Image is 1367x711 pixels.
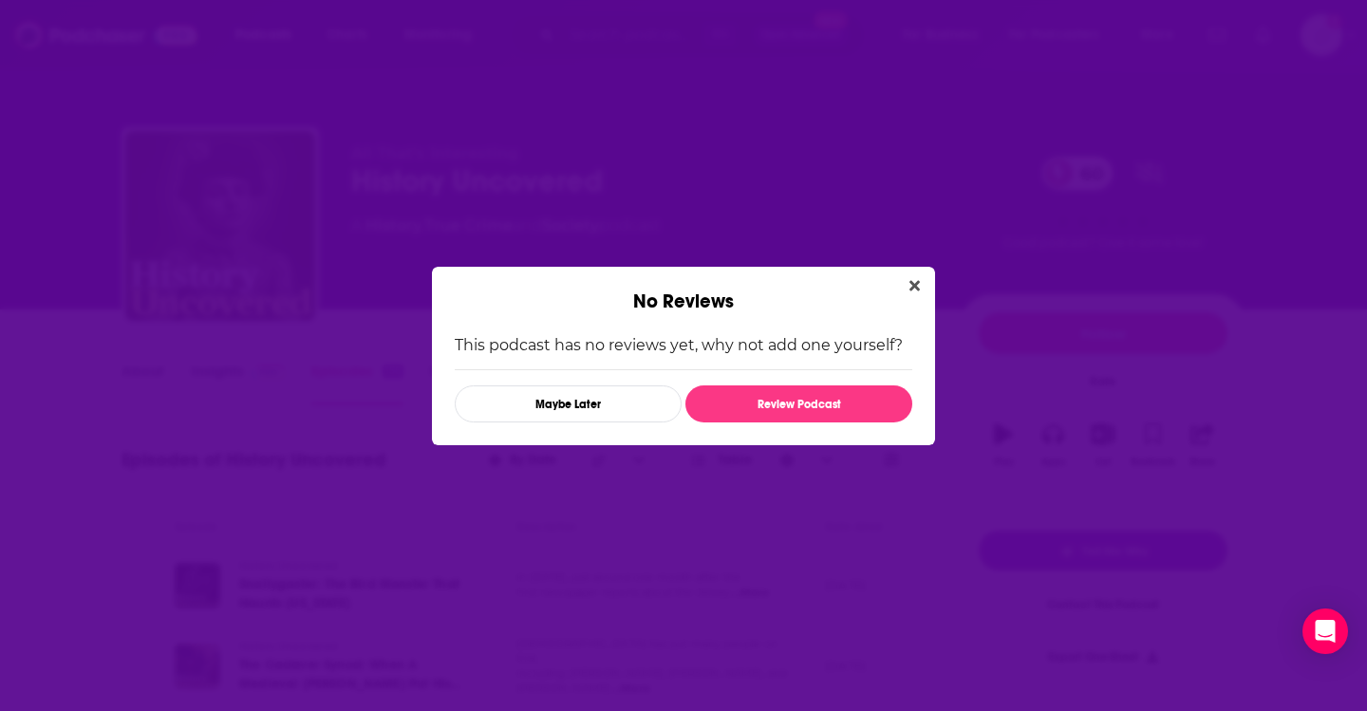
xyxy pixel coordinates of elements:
button: Maybe Later [455,385,682,422]
button: Review Podcast [685,385,912,422]
div: Open Intercom Messenger [1302,608,1348,654]
button: Close [902,274,927,298]
div: No Reviews [432,267,935,313]
p: This podcast has no reviews yet, why not add one yourself? [455,336,912,354]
